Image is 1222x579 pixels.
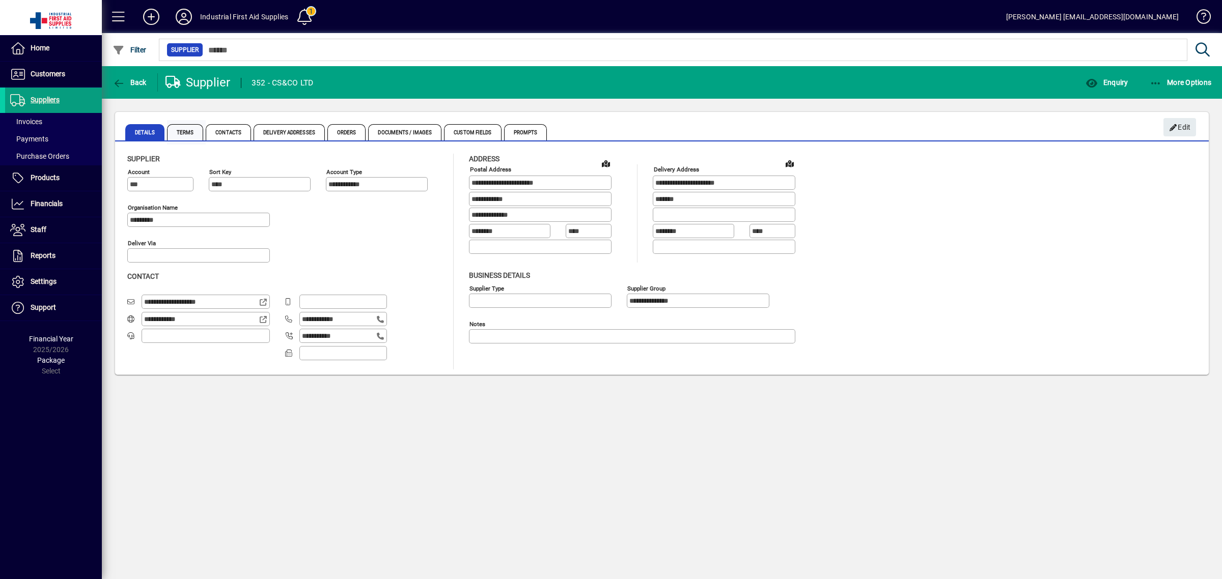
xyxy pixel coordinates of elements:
[200,9,288,25] div: Industrial First Aid Supplies
[110,41,149,59] button: Filter
[444,124,501,140] span: Custom Fields
[1086,78,1128,86] span: Enquiry
[102,73,158,92] app-page-header-button: Back
[254,124,325,140] span: Delivery Addresses
[5,130,102,148] a: Payments
[165,74,231,91] div: Supplier
[31,199,63,208] span: Financials
[469,320,485,327] mat-label: Notes
[127,272,159,280] span: Contact
[5,148,102,165] a: Purchase Orders
[504,124,547,140] span: Prompts
[29,335,73,343] span: Financial Year
[31,277,57,285] span: Settings
[5,113,102,130] a: Invoices
[31,96,60,104] span: Suppliers
[252,75,314,91] div: 352 - CS&CO LTD
[31,251,55,259] span: Reports
[469,155,499,163] span: Address
[31,225,46,234] span: Staff
[326,168,362,176] mat-label: Account Type
[1189,2,1209,35] a: Knowledge Base
[209,168,231,176] mat-label: Sort key
[128,240,156,247] mat-label: Deliver via
[113,46,147,54] span: Filter
[10,152,69,160] span: Purchase Orders
[598,155,614,171] a: View on map
[171,45,199,55] span: Supplier
[469,271,530,279] span: Business details
[627,284,665,292] mat-label: Supplier group
[327,124,366,140] span: Orders
[113,78,147,86] span: Back
[1150,78,1212,86] span: More Options
[5,165,102,191] a: Products
[1083,73,1130,92] button: Enquiry
[1163,118,1196,136] button: Edit
[31,173,60,182] span: Products
[206,124,251,140] span: Contacts
[469,284,504,292] mat-label: Supplier type
[5,191,102,217] a: Financials
[10,118,42,126] span: Invoices
[5,36,102,61] a: Home
[167,124,204,140] span: Terms
[5,295,102,321] a: Support
[5,269,102,295] a: Settings
[135,8,168,26] button: Add
[368,124,441,140] span: Documents / Images
[127,155,160,163] span: Supplier
[31,303,56,311] span: Support
[5,217,102,243] a: Staff
[37,356,65,364] span: Package
[110,73,149,92] button: Back
[1006,9,1179,25] div: [PERSON_NAME] [EMAIL_ADDRESS][DOMAIN_NAME]
[5,243,102,269] a: Reports
[128,204,178,211] mat-label: Organisation name
[1147,73,1214,92] button: More Options
[31,70,65,78] span: Customers
[782,155,798,171] a: View on map
[1169,119,1191,136] span: Edit
[10,135,48,143] span: Payments
[5,62,102,87] a: Customers
[128,168,150,176] mat-label: Account
[125,124,164,140] span: Details
[168,8,200,26] button: Profile
[31,44,49,52] span: Home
